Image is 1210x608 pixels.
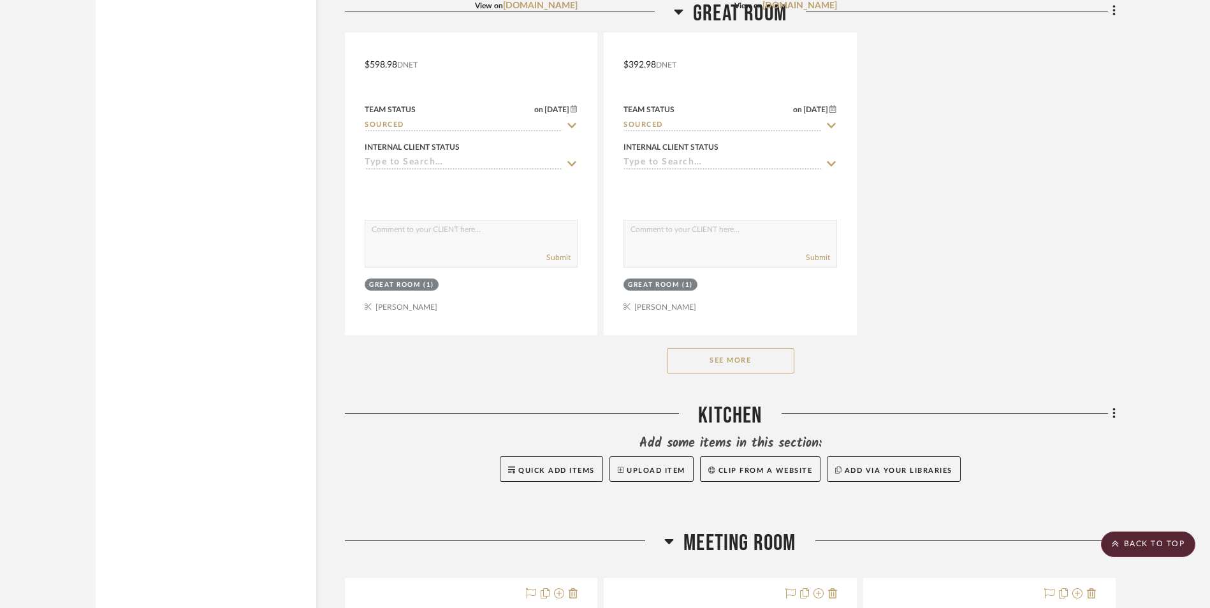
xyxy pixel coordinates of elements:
button: Submit [806,252,830,263]
button: Add via your libraries [827,456,961,482]
div: (1) [423,280,434,290]
span: View on [734,2,762,10]
a: [DOMAIN_NAME] [762,1,837,10]
span: on [534,106,543,113]
div: Great Room [628,280,679,290]
span: [DATE] [802,105,829,114]
button: Submit [546,252,571,263]
div: Team Status [623,104,674,115]
div: Team Status [365,104,416,115]
div: Internal Client Status [623,141,718,153]
div: Great Room [369,280,420,290]
span: [DATE] [543,105,571,114]
div: Add some items in this section: [345,435,1116,452]
div: (1) [682,280,693,290]
input: Type to Search… [365,157,562,170]
input: Type to Search… [365,120,562,132]
span: View on [475,2,503,10]
scroll-to-top-button: BACK TO TOP [1101,532,1195,557]
button: Clip from a website [700,456,820,482]
a: [DOMAIN_NAME] [503,1,578,10]
input: Type to Search… [623,157,821,170]
input: Type to Search… [623,120,821,132]
button: Upload Item [609,456,694,482]
button: See More [667,348,794,373]
div: Internal Client Status [365,141,460,153]
span: Meeting Room [683,530,796,557]
span: on [793,106,802,113]
button: Quick Add Items [500,456,603,482]
span: Quick Add Items [518,467,595,474]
